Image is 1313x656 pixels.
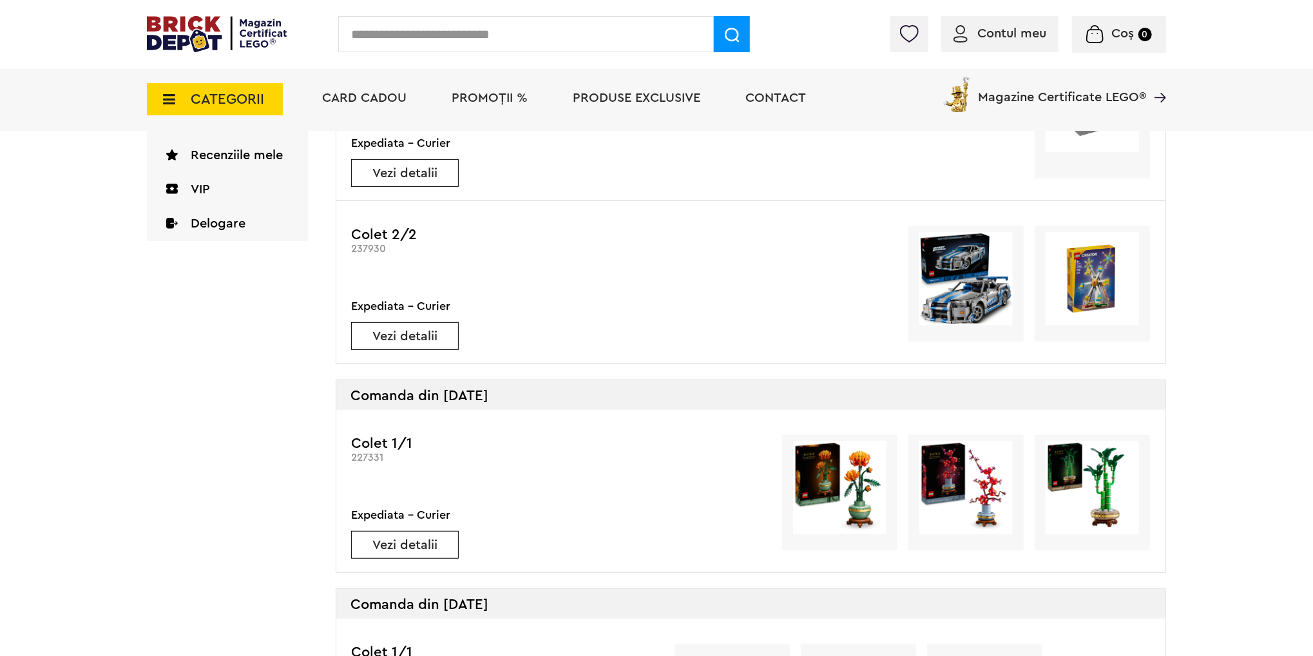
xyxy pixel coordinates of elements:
[336,380,1165,410] div: Comanda din [DATE]
[352,167,458,180] a: Vezi detalii
[977,27,1046,40] span: Contul meu
[191,92,264,106] span: CATEGORII
[336,589,1165,619] div: Comanda din [DATE]
[1146,74,1166,87] a: Magazine Certificate LEGO®
[147,207,308,241] a: Delogare
[745,92,806,104] a: Contact
[351,435,652,452] h3: Colet 1/1
[351,134,459,152] div: Expediata - Curier
[147,173,308,207] a: VIP
[351,297,459,315] div: Expediata - Curier
[954,27,1046,40] a: Contul meu
[978,74,1146,104] span: Magazine Certificate LEGO®
[147,139,308,173] a: Recenziile mele
[322,92,407,104] a: Card Cadou
[351,226,652,243] h3: Colet 2/2
[351,243,652,255] div: 237930
[1112,27,1135,40] span: Coș
[351,506,459,524] div: Expediata - Curier
[351,452,652,464] div: 227331
[352,330,458,343] a: Vezi detalii
[573,92,700,104] a: Produse exclusive
[452,92,528,104] a: PROMOȚII %
[352,539,458,552] a: Vezi detalii
[1138,28,1152,41] small: 0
